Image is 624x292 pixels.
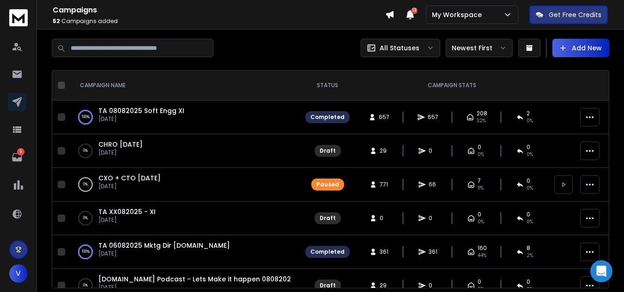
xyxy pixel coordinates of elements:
span: 0 [527,211,530,218]
span: 2 [527,110,530,117]
a: CHRO [DATE] [98,140,143,149]
span: 771 [380,181,389,188]
span: 0% [478,151,484,158]
p: 0 % [83,180,88,189]
span: 0 [429,215,438,222]
p: Get Free Credits [549,10,601,19]
span: 8 [527,244,530,252]
div: Paused [316,181,339,188]
span: 0 [429,147,438,155]
span: 208 [477,110,487,117]
span: 44 % [478,252,486,259]
p: 5 [17,148,24,155]
span: 361 [429,248,438,256]
td: 100%TA 06082025 Mktg Dir [DOMAIN_NAME][DATE] [69,235,300,269]
img: logo [9,9,28,26]
a: CXO + CTO [DATE] [98,173,161,183]
span: 29 [380,282,389,289]
span: 11 % [478,185,484,192]
span: 0 [527,177,530,185]
a: TA 08082025 Soft Engg XI [98,106,184,115]
button: Get Free Credits [529,6,608,24]
span: 0% [478,218,484,226]
button: Add New [552,39,609,57]
span: 32 % [477,117,486,125]
button: V [9,264,28,283]
span: 7 [478,177,481,185]
span: 160 [478,244,487,252]
p: [DATE] [98,115,184,123]
div: Completed [310,248,345,256]
span: 52 [53,17,60,25]
span: 0 [429,282,438,289]
span: 0 [527,143,530,151]
a: [DOMAIN_NAME] Podcast - Lets Make it happen 08082025 [98,274,295,284]
th: CAMPAIGN STATS [355,71,549,101]
p: [DATE] [98,216,156,224]
td: 0%CXO + CTO [DATE][DATE] [69,168,300,202]
p: Campaigns added [53,18,385,25]
span: 29 [380,147,389,155]
p: 100 % [82,247,90,256]
p: [DATE] [98,183,161,190]
div: Open Intercom Messenger [590,260,612,282]
th: CAMPAIGN NAME [69,71,300,101]
span: 0% [527,151,533,158]
th: STATUS [300,71,355,101]
span: 12 [411,7,418,14]
span: 0 % [527,185,533,192]
p: 100 % [82,113,90,122]
td: 0%TA XX082025 - XI[DATE] [69,202,300,235]
p: All Statuses [380,43,419,53]
p: [DATE] [98,149,143,156]
td: 100%TA 08082025 Soft Engg XI[DATE] [69,101,300,134]
p: [DATE] [98,250,230,257]
button: Newest First [446,39,513,57]
div: Draft [320,215,336,222]
p: My Workspace [432,10,485,19]
span: 657 [379,113,389,121]
p: [DATE] [98,284,291,291]
span: 657 [428,113,438,121]
p: 0 % [83,214,88,223]
span: 0% [527,218,533,226]
span: 0 [527,278,530,286]
a: TA XX082025 - XI [98,207,156,216]
span: 2 % [527,252,533,259]
p: 0 % [83,146,88,155]
a: TA 06082025 Mktg Dir [DOMAIN_NAME] [98,241,230,250]
span: 0 [478,211,481,218]
div: Completed [310,113,345,121]
a: 5 [8,148,26,167]
p: 0 % [83,281,88,290]
span: 361 [380,248,389,256]
span: 0 [380,215,389,222]
span: 66 [429,181,438,188]
div: Draft [320,282,336,289]
span: 0 [478,278,481,286]
div: Draft [320,147,336,155]
td: 0%CHRO [DATE][DATE] [69,134,300,168]
h1: Campaigns [53,5,385,16]
span: 0 [478,143,481,151]
span: 0 % [527,117,533,125]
